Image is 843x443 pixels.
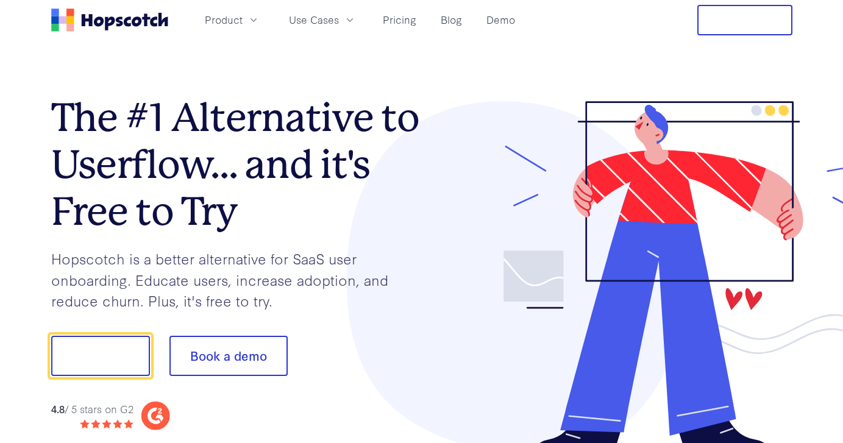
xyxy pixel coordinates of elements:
a: Demo [482,10,520,30]
button: Show me! [51,336,150,376]
button: Book a demo [169,336,288,376]
span: Product [205,12,243,27]
h1: The #1 Alternative to Userflow... and it's Free to Try [51,94,422,235]
button: Free Trial [697,5,792,35]
span: Use Cases [289,12,339,27]
button: Use Cases [282,10,363,30]
div: / 5 stars on G2 [51,402,133,417]
button: Product [197,10,267,30]
p: Hopscotch is a better alternative for SaaS user onboarding. Educate users, increase adoption, and... [51,248,422,311]
a: Pricing [378,10,421,30]
a: Home [51,9,168,32]
strong: 4.8 [51,402,65,416]
a: Blog [436,10,467,30]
